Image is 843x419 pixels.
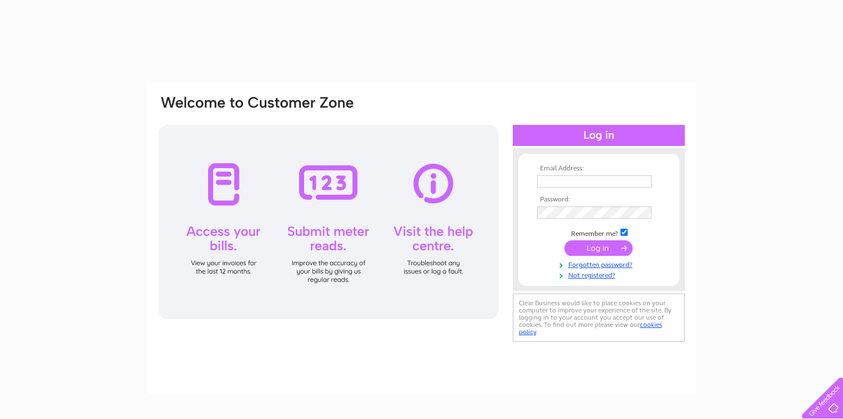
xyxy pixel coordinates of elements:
a: Forgotten password? [537,259,663,269]
a: Not registered? [537,269,663,280]
input: Submit [564,240,633,256]
a: cookies policy [519,321,662,336]
th: Email Address: [534,165,663,173]
td: Remember me? [534,227,663,238]
div: Clear Business would like to place cookies on your computer to improve your experience of the sit... [513,294,685,342]
th: Password: [534,196,663,204]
